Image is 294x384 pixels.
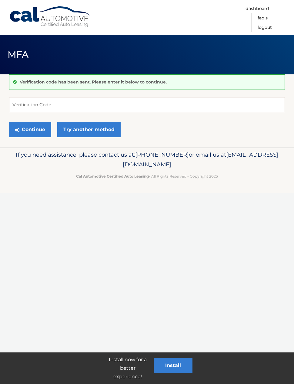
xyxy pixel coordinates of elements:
[102,355,154,381] p: Install now for a better experience!
[9,6,91,28] a: Cal Automotive
[246,4,269,13] a: Dashboard
[154,358,192,373] button: Install
[76,174,149,178] strong: Cal Automotive Certified Auto Leasing
[9,150,285,169] p: If you need assistance, please contact us at: or email us at
[123,151,278,168] span: [EMAIL_ADDRESS][DOMAIN_NAME]
[8,49,29,60] span: MFA
[9,97,285,112] input: Verification Code
[135,151,189,158] span: [PHONE_NUMBER]
[9,122,51,137] button: Continue
[20,79,167,85] p: Verification code has been sent. Please enter it below to continue.
[9,173,285,179] p: - All Rights Reserved - Copyright 2025
[57,122,121,137] a: Try another method
[258,23,272,32] a: Logout
[258,13,268,23] a: FAQ's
